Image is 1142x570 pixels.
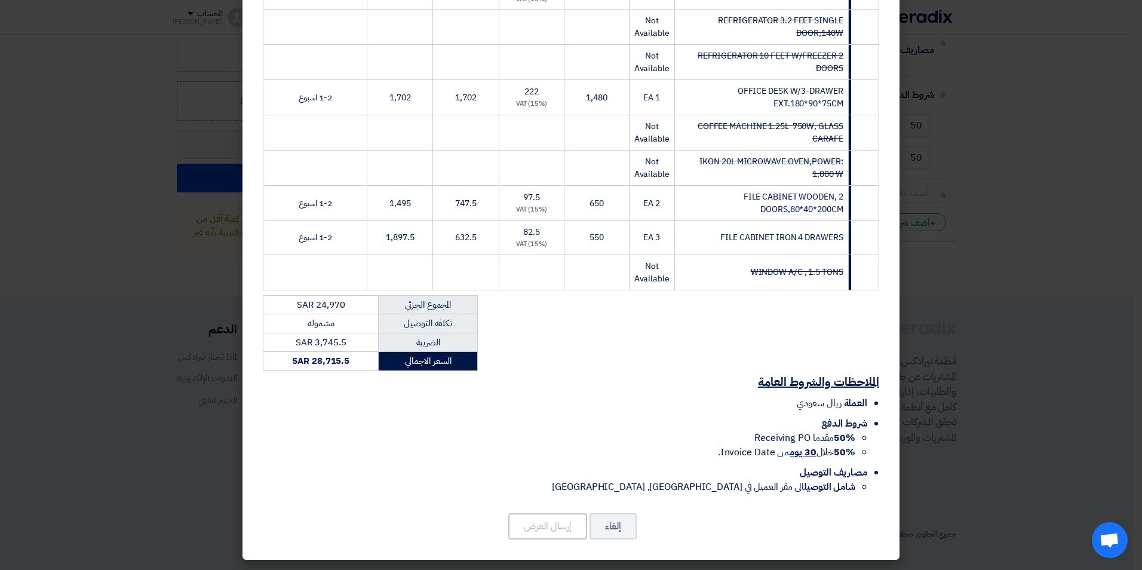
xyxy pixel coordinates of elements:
span: 1-2 اسبوع [299,91,332,104]
button: إلغاء [590,513,637,540]
a: Open chat [1092,522,1128,558]
span: 747.5 [455,197,477,210]
strong: شامل التوصيل [804,480,855,494]
span: Not Available [634,14,670,39]
span: Not Available [634,155,670,180]
span: 1-2 اسبوع [299,231,332,244]
span: 97.5 [523,191,540,204]
div: (15%) VAT [504,205,560,215]
span: 1,495 [389,197,411,210]
span: 632.5 [455,231,477,244]
td: SAR 24,970 [263,295,379,314]
span: شروط الدفع [821,416,867,431]
span: Not Available [634,50,670,75]
span: 1-2 اسبوع [299,197,332,210]
span: العملة [844,396,867,410]
button: إرسال العرض [508,513,587,540]
span: ريال سعودي [797,396,842,410]
span: 1,480 [586,91,607,104]
strike: COFFEE MACHINE 1.25L 750W, GLASS CARAFE [698,120,843,145]
span: 3 EA [643,231,660,244]
span: مشموله [308,317,334,330]
span: 1 EA [643,91,660,104]
div: (15%) VAT [504,240,560,250]
span: SAR 3,745.5 [296,336,346,349]
strong: SAR 28,715.5 [292,354,349,367]
strike: REFRIGERATOR 3.2 FEET SINGLE DOOR,140W [718,14,843,39]
span: Not Available [634,120,670,145]
span: خلال من Invoice Date. [718,445,855,459]
td: الضريبة [379,333,478,352]
div: (15%) VAT [504,99,560,109]
strike: IKON 20L MICROWAVE OVEN,POWER: 1,000 W [699,155,843,180]
span: 1,702 [389,91,411,104]
span: مقدما Receiving PO [754,431,855,445]
span: 2 EA [643,197,660,210]
td: السعر الاجمالي [379,352,478,371]
td: تكلفه التوصيل [379,314,478,333]
span: 222 [524,85,539,98]
strong: 50% [834,445,855,459]
span: OFFICE DESK W/3-DRAWER EXT.180*90*75CM [738,85,843,110]
li: الى مقر العميل في [GEOGRAPHIC_DATA], [GEOGRAPHIC_DATA] [263,480,855,494]
strike: WINDOW A/C , 1.5 TONS [751,266,843,278]
u: الملاحظات والشروط العامة [758,373,879,391]
span: FILE CABINET IRON 4 DRAWERS [720,231,843,244]
span: Not Available [634,260,670,285]
span: 1,897.5 [386,231,414,244]
u: 30 يوم [790,445,816,459]
td: المجموع الجزئي [379,295,478,314]
strong: 50% [834,431,855,445]
strike: REFRIGERATOR 10 FEET W/FREEZER 2 DOORS [698,50,843,75]
span: 550 [590,231,604,244]
span: 82.5 [523,226,540,238]
span: مصاريف التوصيل [800,465,867,480]
span: 1,702 [455,91,477,104]
span: 650 [590,197,604,210]
span: FILE CABINET WOODEN, 2 DOORS,80*40*200CM [744,191,843,216]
